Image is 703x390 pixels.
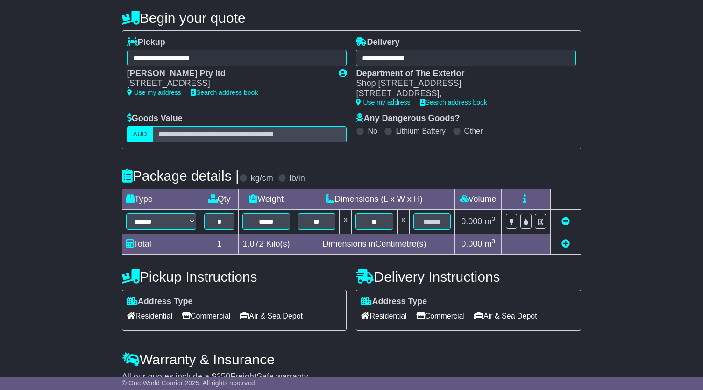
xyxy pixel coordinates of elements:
[361,297,427,307] label: Address Type
[216,372,230,381] span: 250
[356,89,567,99] div: [STREET_ADDRESS],
[127,78,330,89] div: [STREET_ADDRESS]
[251,173,273,184] label: kg/cm
[200,189,239,209] td: Qty
[122,168,239,184] h4: Package details |
[356,113,460,124] label: Any Dangerous Goods?
[356,99,410,106] a: Use my address
[361,309,406,323] span: Residential
[461,217,482,226] span: 0.000
[122,379,257,387] span: © One World Courier 2025. All rights reserved.
[127,309,172,323] span: Residential
[484,239,495,248] span: m
[122,234,200,254] td: Total
[243,239,264,248] span: 1.072
[397,209,409,234] td: x
[127,69,330,79] div: [PERSON_NAME] Pty ltd
[127,126,153,142] label: AUD
[464,127,483,135] label: Other
[127,89,181,96] a: Use my address
[122,10,581,26] h4: Begin your quote
[561,239,570,248] a: Add new item
[484,217,495,226] span: m
[561,217,570,226] a: Remove this item
[491,238,495,245] sup: 3
[127,113,183,124] label: Goods Value
[294,189,454,209] td: Dimensions (L x W x H)
[200,234,239,254] td: 1
[356,269,581,284] h4: Delivery Instructions
[122,189,200,209] td: Type
[340,209,352,234] td: x
[127,37,165,48] label: Pickup
[474,309,537,323] span: Air & Sea Depot
[368,127,377,135] label: No
[239,234,294,254] td: Kilo(s)
[290,173,305,184] label: lb/in
[461,239,482,248] span: 0.000
[122,352,581,367] h4: Warranty & Insurance
[239,189,294,209] td: Weight
[455,189,502,209] td: Volume
[122,372,581,382] div: All our quotes include a $ FreightSafe warranty.
[420,99,487,106] a: Search address book
[191,89,258,96] a: Search address book
[127,297,193,307] label: Address Type
[240,309,303,323] span: Air & Sea Depot
[356,37,399,48] label: Delivery
[294,234,454,254] td: Dimensions in Centimetre(s)
[182,309,230,323] span: Commercial
[396,127,446,135] label: Lithium Battery
[356,78,567,89] div: Shop [STREET_ADDRESS]
[122,269,347,284] h4: Pickup Instructions
[491,215,495,222] sup: 3
[356,69,567,79] div: Department of The Exterior
[416,309,465,323] span: Commercial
